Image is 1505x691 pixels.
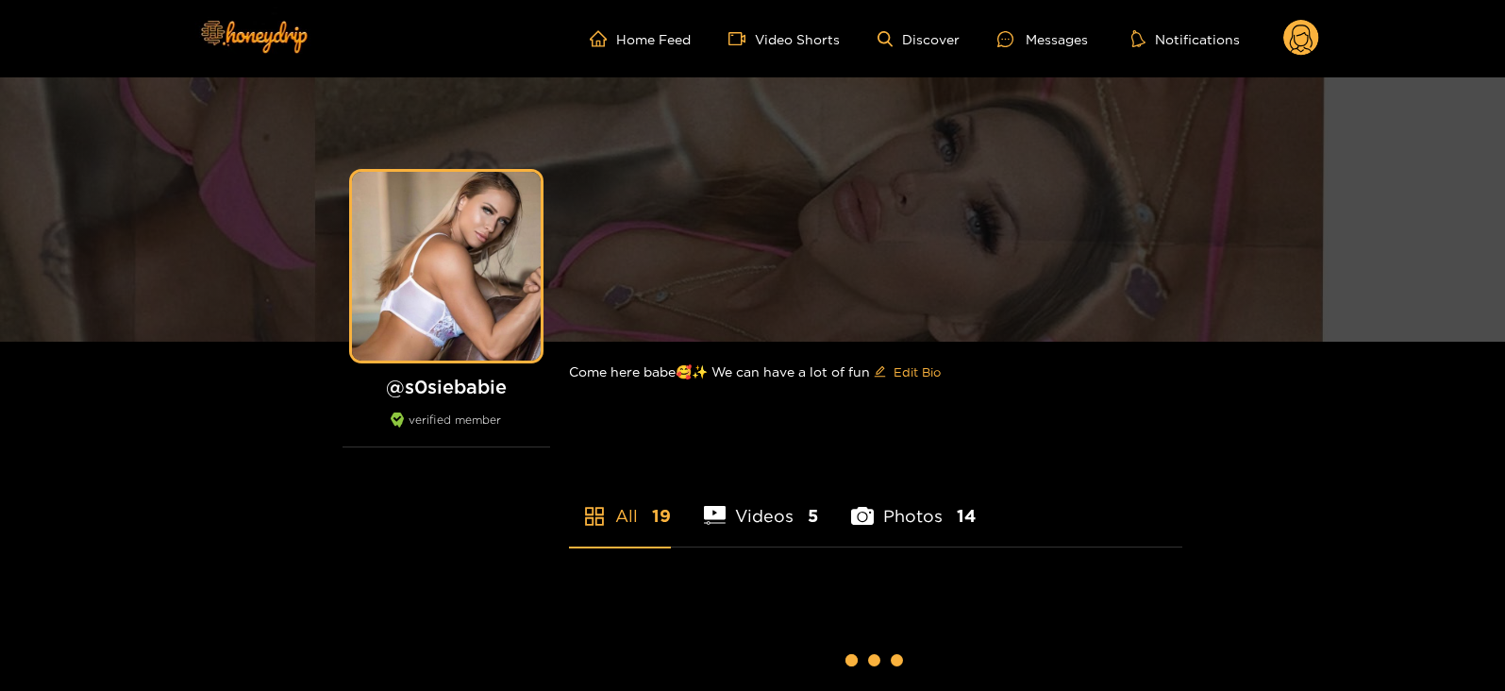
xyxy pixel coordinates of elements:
div: Come here babe🥰✨ We can have a lot of fun [569,342,1182,402]
span: Edit Bio [894,362,941,381]
li: All [569,462,671,547]
span: 5 [808,504,818,528]
a: Video Shorts [728,30,840,47]
span: home [590,30,616,47]
button: Notifications [1126,29,1246,48]
li: Photos [851,462,976,547]
div: Messages [997,28,1088,50]
span: edit [874,365,886,379]
li: Videos [704,462,819,547]
span: video-camera [728,30,755,47]
div: verified member [343,413,550,447]
a: Discover [878,31,960,47]
span: appstore [583,505,606,528]
h1: @ s0siebabie [343,375,550,398]
span: 14 [957,504,976,528]
span: 19 [652,504,671,528]
a: Home Feed [590,30,691,47]
button: editEdit Bio [870,357,945,387]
